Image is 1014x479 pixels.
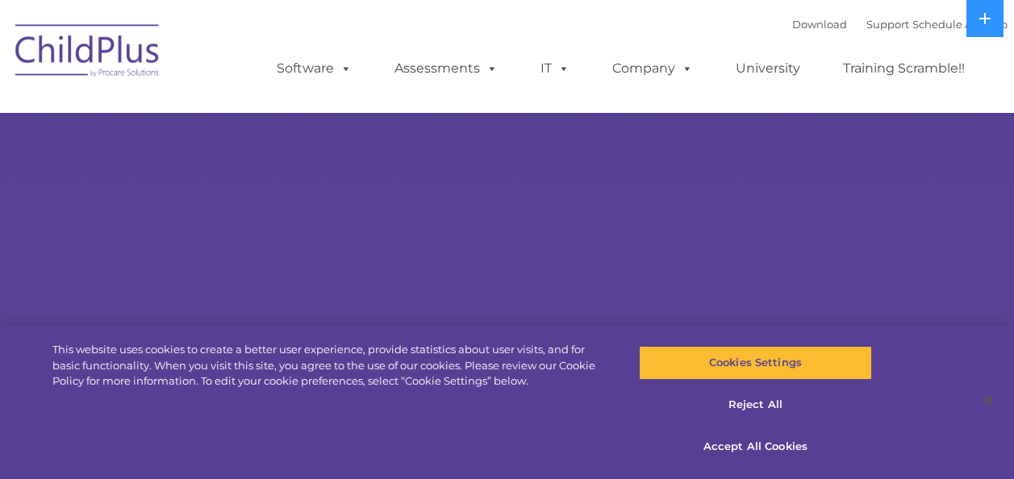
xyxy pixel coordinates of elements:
a: Software [261,52,368,85]
a: Training Scramble!! [827,52,981,85]
a: IT [524,52,586,85]
a: Company [596,52,709,85]
img: ChildPlus by Procare Solutions [7,13,169,94]
a: Schedule A Demo [912,18,1008,31]
font: | [792,18,1008,31]
a: University [720,52,816,85]
button: Reject All [639,388,872,422]
div: This website uses cookies to create a better user experience, provide statistics about user visit... [52,342,608,389]
button: Close [970,383,1006,419]
a: Download [792,18,847,31]
button: Cookies Settings [639,346,872,380]
button: Accept All Cookies [639,429,872,463]
a: Assessments [378,52,514,85]
a: Support [866,18,909,31]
